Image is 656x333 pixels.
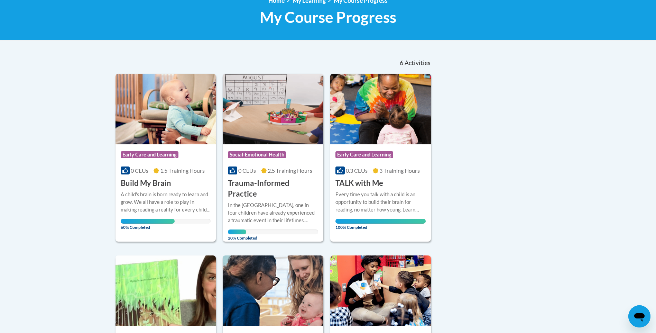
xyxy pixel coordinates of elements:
[400,59,403,67] span: 6
[121,151,178,158] span: Early Care and Learning
[228,151,286,158] span: Social-Emotional Health
[228,229,246,234] div: Your progress
[335,219,426,230] span: 100% Completed
[160,167,205,174] span: 1.5 Training Hours
[116,255,216,326] img: Course Logo
[121,191,211,214] div: A child's brain is born ready to learn and grow. We all have a role to play in making reading a r...
[223,255,323,326] img: Course Logo
[131,167,148,174] span: 0 CEUs
[335,191,426,214] div: Every time you talk with a child is an opportunity to build their brain for reading, no matter ho...
[628,305,650,327] iframe: Button to launch messaging window
[121,219,175,230] span: 60% Completed
[116,74,216,144] img: Course Logo
[405,59,431,67] span: Activities
[346,167,368,174] span: 0.3 CEUs
[330,74,431,241] a: Course LogoEarly Care and Learning0.3 CEUs3 Training Hours TALK with MeEvery time you talk with a...
[335,178,383,189] h3: TALK with Me
[330,255,431,326] img: Course Logo
[121,219,175,224] div: Your progress
[223,74,323,144] img: Course Logo
[238,167,256,174] span: 0 CEUs
[330,74,431,144] img: Course Logo
[268,167,312,174] span: 2.5 Training Hours
[121,178,171,189] h3: Build My Brain
[260,8,396,26] span: My Course Progress
[116,74,216,241] a: Course LogoEarly Care and Learning0 CEUs1.5 Training Hours Build My BrainA child's brain is born ...
[228,201,318,224] div: In the [GEOGRAPHIC_DATA], one in four children have already experienced a traumatic event in thei...
[335,219,426,224] div: Your progress
[379,167,420,174] span: 3 Training Hours
[228,229,246,241] span: 20% Completed
[335,151,393,158] span: Early Care and Learning
[223,74,323,241] a: Course LogoSocial-Emotional Health0 CEUs2.5 Training Hours Trauma-Informed PracticeIn the [GEOGRA...
[228,178,318,199] h3: Trauma-Informed Practice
